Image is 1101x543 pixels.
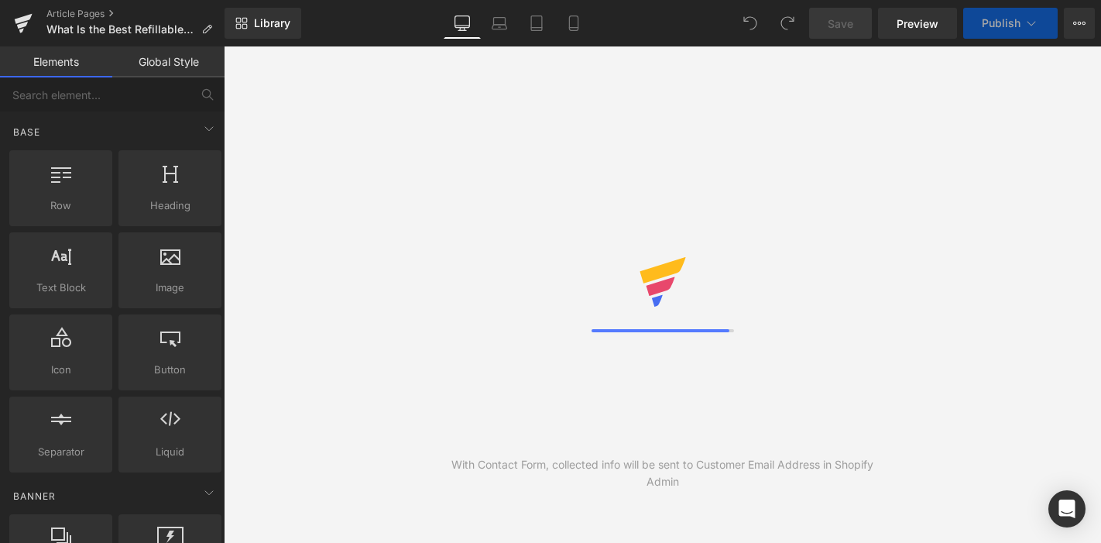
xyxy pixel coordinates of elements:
[112,46,225,77] a: Global Style
[123,280,217,296] span: Image
[14,198,108,214] span: Row
[14,362,108,378] span: Icon
[1048,490,1086,528] div: Open Intercom Messenger
[14,280,108,296] span: Text Block
[443,456,882,490] div: With Contact Form, collected info will be sent to Customer Email Address in Shopify Admin
[878,8,957,39] a: Preview
[963,8,1058,39] button: Publish
[982,17,1020,29] span: Publish
[123,362,217,378] span: Button
[46,23,195,36] span: What Is the Best Refillable Vape Pod Kit for Everyday Use?
[444,8,481,39] a: Desktop
[555,8,592,39] a: Mobile
[828,15,853,32] span: Save
[123,198,217,214] span: Heading
[14,444,108,460] span: Separator
[12,489,57,503] span: Banner
[897,15,938,32] span: Preview
[46,8,225,20] a: Article Pages
[518,8,555,39] a: Tablet
[254,16,290,30] span: Library
[12,125,42,139] span: Base
[1064,8,1095,39] button: More
[123,444,217,460] span: Liquid
[772,8,803,39] button: Redo
[225,8,301,39] a: New Library
[735,8,766,39] button: Undo
[481,8,518,39] a: Laptop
